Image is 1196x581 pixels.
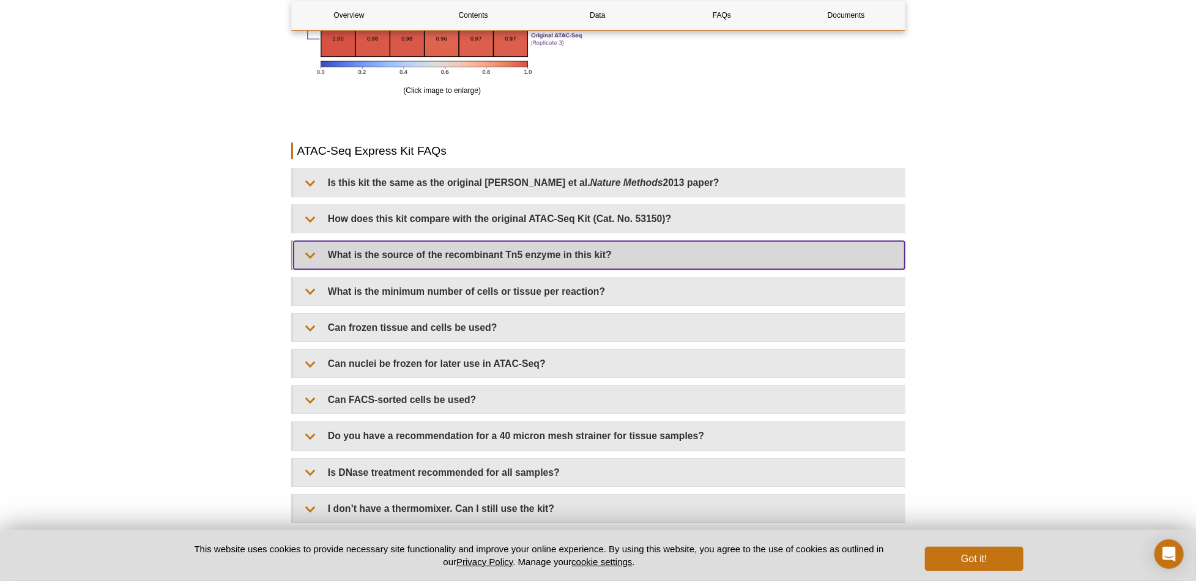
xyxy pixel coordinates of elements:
summary: Can frozen tissue and cells be used? [294,314,905,341]
summary: Is this kit the same as the original [PERSON_NAME] et al.Nature Methods2013 paper? [294,169,905,196]
a: Overview [292,1,407,30]
a: Contents [416,1,531,30]
a: Privacy Policy [456,557,513,567]
em: Nature Methods [590,177,663,188]
summary: What is the source of the recombinant Tn5 enzyme in this kit? [294,241,905,268]
summary: Can FACS-sorted cells be used? [294,386,905,413]
summary: I don’t have a thermomixer. Can I still use the kit? [294,495,905,522]
button: Got it! [925,547,1023,571]
summary: What is the minimum number of cells or tissue per reaction? [294,278,905,305]
a: Data [540,1,655,30]
h2: ATAC-Seq Express Kit FAQs [291,142,905,159]
summary: How does this kit compare with the original ATAC-Seq Kit (Cat. No. 53150)? [294,205,905,232]
summary: Can nuclei be frozen for later use in ATAC-Seq? [294,350,905,377]
summary: Is DNase treatment recommended for all samples? [294,459,905,486]
summary: Do you have a recommendation for a 40 micron mesh strainer for tissue samples? [294,422,905,450]
p: This website uses cookies to provide necessary site functionality and improve your online experie... [173,542,905,568]
a: Documents [789,1,904,30]
button: cookie settings [571,557,632,567]
div: Open Intercom Messenger [1154,539,1184,569]
a: FAQs [664,1,779,30]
